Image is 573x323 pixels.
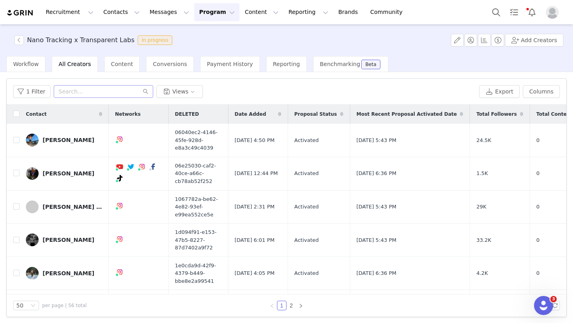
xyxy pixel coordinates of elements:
[115,111,140,118] span: Networks
[357,236,396,244] span: [DATE] 5:43 PM
[235,203,275,211] span: [DATE] 2:31 PM
[138,35,172,45] span: In progress
[357,203,396,211] span: [DATE] 5:43 PM
[235,236,275,244] span: [DATE] 6:01 PM
[26,167,102,180] a: [PERSON_NAME]
[43,237,94,243] div: [PERSON_NAME]
[26,134,102,146] a: [PERSON_NAME]
[541,6,567,19] button: Profile
[357,136,396,144] span: [DATE] 5:43 PM
[286,301,296,310] li: 2
[26,233,39,246] img: c8994f67-13b3-4261-8ca1-e51ee1460c8f.jpg
[175,128,222,152] span: 06040ec2-4146-45fe-928d-e8a3c49c4039
[479,85,520,98] button: Export
[287,301,296,310] a: 2
[153,61,187,67] span: Conversions
[487,3,505,21] button: Search
[41,3,98,21] button: Recruitment
[26,267,39,280] img: 4916f78c-2e75-4942-920e-75a9b7cb7d2a.jpg
[476,169,488,177] span: 1.5K
[298,304,303,308] i: icon: right
[6,9,34,17] img: grin logo
[296,301,306,310] li: Next Page
[43,170,94,177] div: [PERSON_NAME]
[54,85,153,98] input: Search...
[43,204,102,210] div: [PERSON_NAME] [PERSON_NAME]
[117,269,123,275] img: instagram.svg
[320,61,360,67] span: Benchmarking
[14,35,175,45] span: [object Object]
[99,3,144,21] button: Contacts
[294,236,319,244] span: Activated
[357,269,396,277] span: [DATE] 6:36 PM
[117,136,123,142] img: instagram.svg
[13,85,51,98] button: 1 Filter
[175,111,199,118] span: DELETED
[273,61,300,67] span: Reporting
[476,269,488,277] span: 4.2K
[13,61,39,67] span: Workflow
[42,302,87,309] span: per page | 56 total
[505,34,563,47] button: Add Creators
[294,203,319,211] span: Activated
[117,202,123,209] img: instagram.svg
[175,195,222,219] span: 1067782a-be62-4e82-93ef-e99ea552ce5e
[523,85,560,98] button: Columns
[235,269,275,277] span: [DATE] 4:05 PM
[534,296,553,315] iframe: Intercom live chat
[294,136,319,144] span: Activated
[26,111,47,118] span: Contact
[139,163,145,170] img: instagram.svg
[26,167,39,180] img: 6eddf474-f165-401c-98ba-9c658d5b8292.jpg
[333,3,365,21] a: Brands
[365,62,376,67] div: Beta
[546,6,559,19] img: placeholder-profile.jpg
[58,61,91,67] span: All Creators
[235,169,278,177] span: [DATE] 12:44 PM
[476,236,491,244] span: 33.2K
[111,61,133,67] span: Content
[175,162,222,185] span: 06e25030-caf2-40ce-a66c-cb78ab52f252
[270,304,275,308] i: icon: left
[43,270,94,276] div: [PERSON_NAME]
[26,267,102,280] a: [PERSON_NAME]
[294,269,319,277] span: Activated
[235,111,266,118] span: Date Added
[175,262,222,285] span: 1e0cda9d-42f9-4379-b449-bbe8e2a99541
[26,134,39,146] img: e8dcad1d-b46f-4f55-9aa6-760d091809c2.jpg
[145,3,194,21] button: Messages
[550,296,557,302] span: 3
[357,169,396,177] span: [DATE] 6:36 PM
[240,3,283,21] button: Content
[294,111,337,118] span: Proposal Status
[117,236,123,242] img: instagram.svg
[43,137,94,143] div: [PERSON_NAME]
[366,3,411,21] a: Community
[31,303,35,309] i: icon: down
[235,136,275,144] span: [DATE] 4:50 PM
[267,301,277,310] li: Previous Page
[277,301,286,310] li: 1
[523,3,541,21] button: Notifications
[26,233,102,246] a: [PERSON_NAME]
[476,203,486,211] span: 29K
[27,35,134,45] h3: Nano Tracking x Transparent Labs
[26,200,102,213] a: [PERSON_NAME] [PERSON_NAME]
[156,85,203,98] button: Views
[505,3,523,21] a: Tasks
[143,89,148,94] i: icon: search
[277,301,286,310] a: 1
[194,3,240,21] button: Program
[175,228,222,252] span: 1d094f91-e153-47b5-8227-87d7402a9f72
[207,61,253,67] span: Payment History
[476,111,517,118] span: Total Followers
[294,169,319,177] span: Activated
[357,111,457,118] span: Most Recent Proposal Activated Date
[284,3,333,21] button: Reporting
[16,301,23,310] div: 50
[476,136,491,144] span: 24.5K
